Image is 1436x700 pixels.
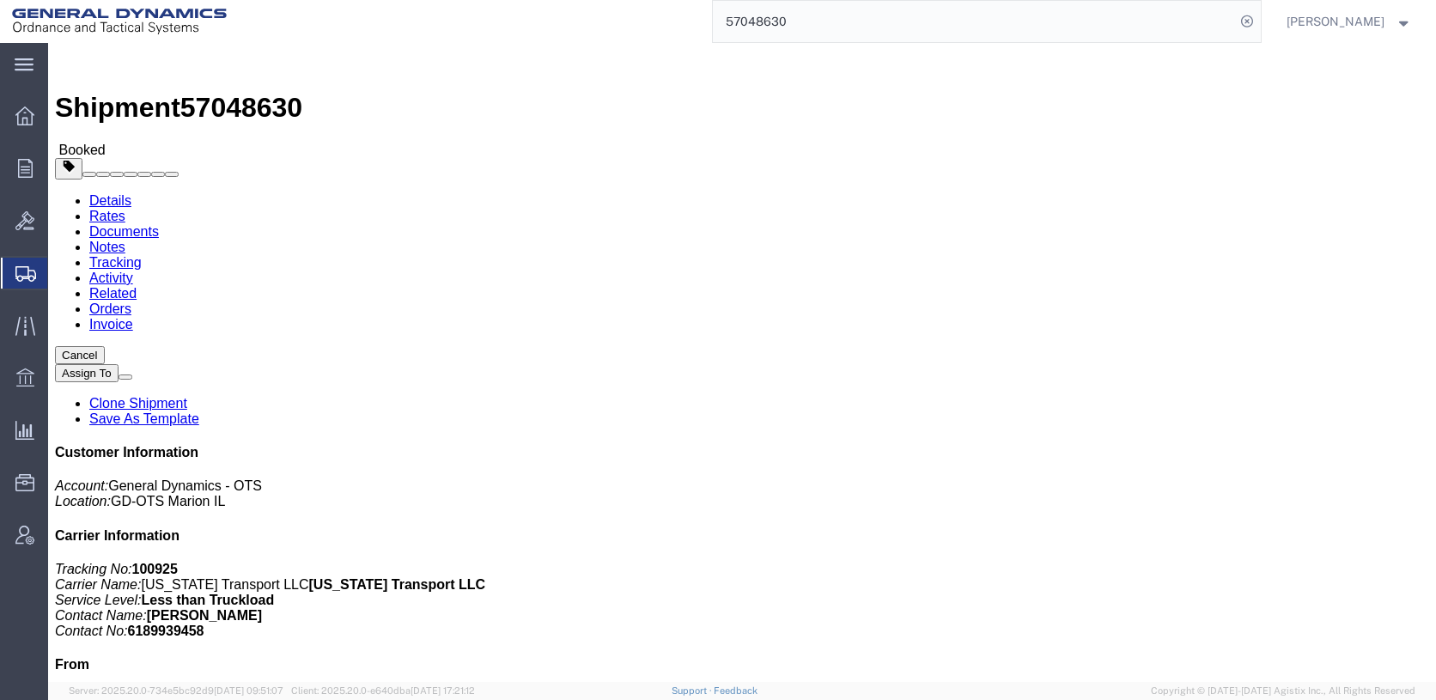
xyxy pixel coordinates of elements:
input: Search for shipment number, reference number [713,1,1235,42]
button: [PERSON_NAME] [1286,11,1413,32]
a: Support [672,685,715,696]
iframe: FS Legacy Container [48,43,1436,682]
span: [DATE] 17:21:12 [411,685,475,696]
span: Aaron Craig [1287,12,1384,31]
a: Feedback [714,685,758,696]
span: Server: 2025.20.0-734e5bc92d9 [69,685,283,696]
span: [DATE] 09:51:07 [214,685,283,696]
span: Client: 2025.20.0-e640dba [291,685,475,696]
img: logo [12,9,227,34]
span: Copyright © [DATE]-[DATE] Agistix Inc., All Rights Reserved [1151,684,1415,698]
